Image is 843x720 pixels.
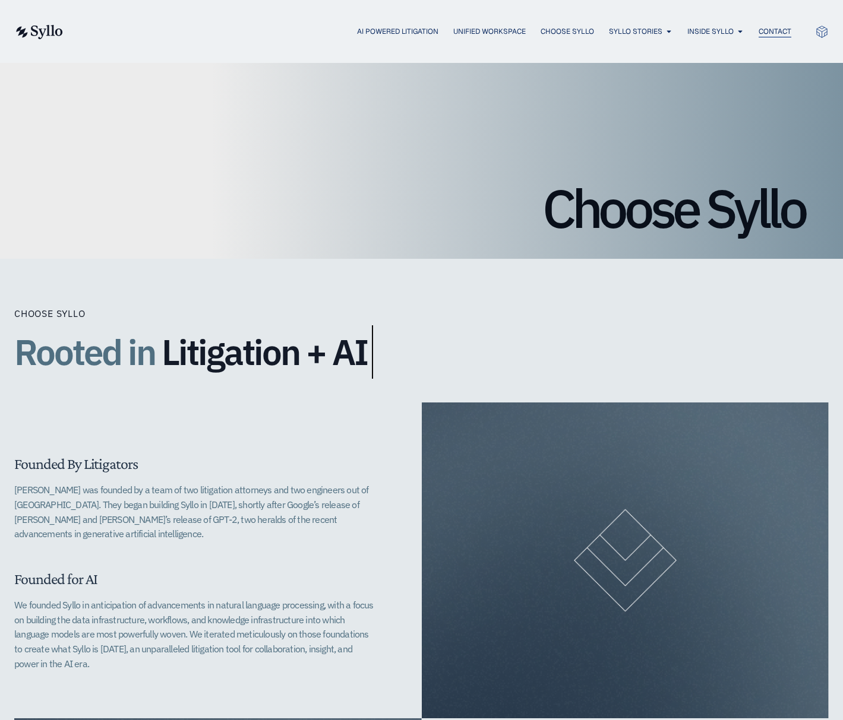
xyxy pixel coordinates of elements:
p: We founded Syllo in anticipation of advancements in natural language processing, with a focus on ... [14,598,374,671]
h1: Choose Syllo [39,182,805,235]
a: Contact [759,26,791,37]
a: AI Powered Litigation [357,26,438,37]
div: Choose Syllo [14,306,490,321]
div: Menu Toggle [87,26,791,37]
nav: Menu [87,26,791,37]
span: Founded for AI [14,570,97,588]
a: Unified Workspace [453,26,526,37]
img: syllo [14,25,63,39]
a: Inside Syllo [687,26,734,37]
span: Rooted in [14,325,155,379]
span: Litigation + AI [162,332,367,372]
a: Syllo Stories [609,26,662,37]
p: [PERSON_NAME] was founded by a team of two litigation attorneys and two engineers out of [GEOGRAP... [14,483,374,541]
a: Choose Syllo [541,26,594,37]
span: Founded By Litigators [14,455,138,472]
